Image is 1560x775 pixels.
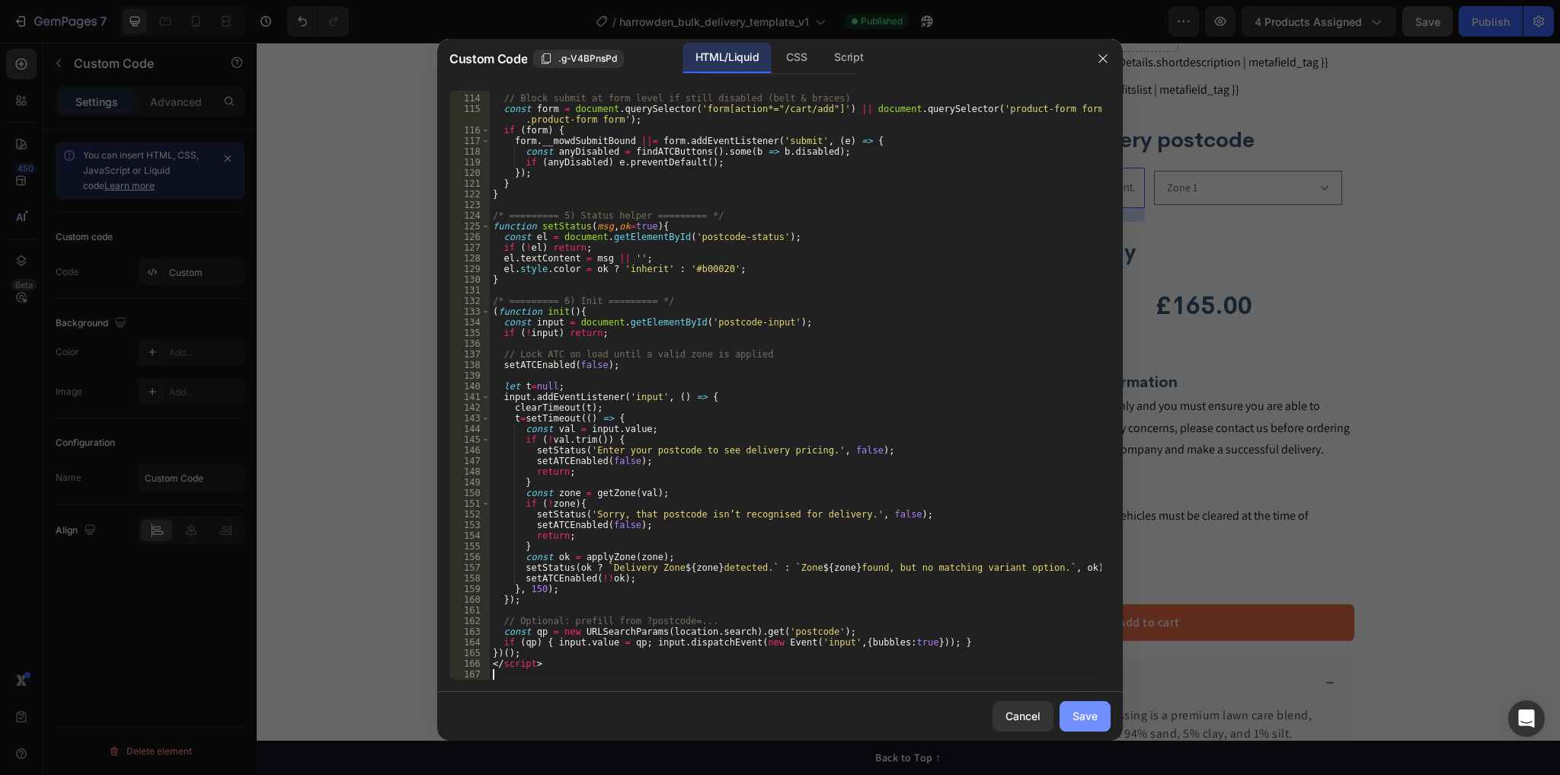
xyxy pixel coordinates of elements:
[449,466,490,477] div: 148
[449,530,490,541] div: 154
[533,50,624,68] button: .g-V4BPnsPd
[774,43,819,73] div: CSS
[709,631,789,649] p: Product Detail
[449,125,490,136] div: 116
[449,157,490,168] div: 119
[735,240,772,273] input: quantity
[449,264,490,274] div: 129
[449,392,490,402] div: 141
[449,93,490,104] div: 114
[449,221,490,232] div: 125
[449,136,490,146] div: 117
[449,658,490,669] div: 166
[449,200,490,210] div: 123
[689,440,1096,463] p: Considerations:
[1072,708,1098,724] div: Save
[719,104,784,117] div: Custom Code
[449,520,490,530] div: 153
[1005,708,1041,724] div: Cancel
[449,168,490,178] div: 120
[225,363,573,379] a: {{ product.metafields.custom.customerreviewdetail | metafield_tag }}
[688,328,1098,351] h2: Important Delivery Information
[688,38,1098,56] div: {{ product.metafields.custom.benefitslist | metafield_tag }}
[558,52,617,66] span: .g-V4BPnsPd
[707,665,1060,754] p: Our 70/30 Sand/Soil Turf Dressing is a premium lawn care blend, scientifically formulated with 94...
[449,317,490,328] div: 134
[449,669,490,680] div: 167
[449,253,490,264] div: 128
[225,389,475,444] div: {{ product.metafields.custom.customerreviewname | metafield_tag }}
[449,360,490,370] div: 138
[449,178,490,189] div: 121
[689,353,1096,418] p: This product is curbside delivery only and you must ensure you are able to receive the delivery. ...
[449,402,490,413] div: 142
[449,104,490,125] div: 115
[449,594,490,605] div: 160
[449,210,490,221] div: 124
[449,146,490,157] div: 118
[449,306,490,317] div: 133
[449,338,490,349] div: 136
[689,463,1096,507] p: If you are located on a busy road, vehicles must be cleared at the time of delivery.
[449,296,490,306] div: 132
[449,509,490,520] div: 152
[449,626,490,637] div: 163
[449,274,490,285] div: 130
[449,232,490,242] div: 126
[449,424,490,434] div: 144
[1508,700,1545,737] div: Open Intercom Messenger
[449,50,527,68] span: Custom Code
[862,571,923,589] div: Add to cart
[449,328,490,338] div: 135
[449,445,490,456] div: 146
[688,11,1098,29] div: {{ product.metafields.subscriptionDetails.shortdescription | metafield_tag }}
[449,488,490,498] div: 150
[700,194,1085,225] h2: Choose Quantity
[772,240,806,273] button: increment
[688,562,1098,598] button: Add to cart
[449,573,490,584] div: 158
[701,240,735,273] button: decrement
[449,605,490,616] div: 161
[449,552,490,562] div: 156
[449,648,490,658] div: 165
[449,285,490,296] div: 131
[449,498,490,509] div: 151
[700,82,1085,113] h2: Enter your delivery postcode
[500,428,620,443] p: Verified buyer on Trustpilot
[449,434,490,445] div: 145
[993,701,1053,732] button: Cancel
[449,637,490,648] div: 164
[449,189,490,200] div: 122
[449,242,490,253] div: 127
[449,541,490,552] div: 155
[700,137,888,153] p: Publish the page to see the content.
[449,456,490,466] div: 147
[449,562,490,573] div: 157
[683,43,771,73] div: HTML/Liquid
[449,413,490,424] div: 143
[897,246,1085,281] div: £165.00
[1060,701,1111,732] button: Save
[449,616,490,626] div: 162
[449,584,490,594] div: 159
[449,349,490,360] div: 137
[449,477,490,488] div: 149
[822,43,875,73] div: Script
[449,381,490,392] div: 140
[449,370,490,381] div: 139
[619,707,685,723] div: Back to Top ↑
